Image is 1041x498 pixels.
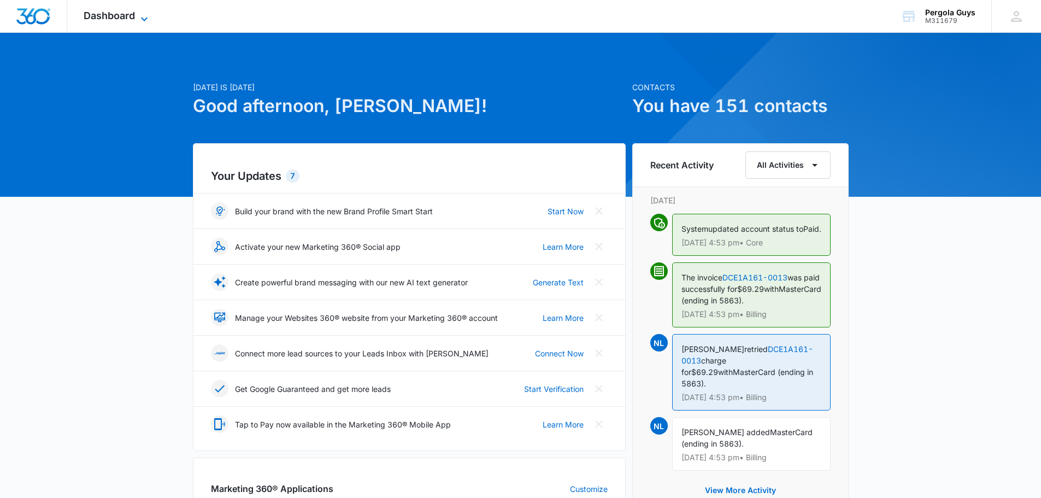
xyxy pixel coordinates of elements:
h6: Recent Activity [650,159,714,172]
button: Close [590,415,608,433]
button: Close [590,344,608,362]
span: with [764,284,779,294]
span: NL [650,334,668,351]
p: Build your brand with the new Brand Profile Smart Start [235,206,433,217]
div: account id [925,17,975,25]
h2: Your Updates [211,168,608,184]
span: The invoice [681,273,722,282]
button: Close [590,238,608,255]
span: [PERSON_NAME] added [681,427,770,437]
span: retried [744,344,768,354]
div: account name [925,8,975,17]
h2: Marketing 360® Applications [211,482,333,495]
button: Close [590,202,608,220]
button: Close [590,309,608,326]
p: Activate your new Marketing 360® Social app [235,241,401,253]
p: Get Google Guaranteed and get more leads [235,383,391,395]
div: 7 [286,169,299,183]
h1: Good afternoon, [PERSON_NAME]! [193,93,626,119]
button: All Activities [745,151,831,179]
span: $69.29 [737,284,764,294]
span: MasterCard (ending in 5863). [681,367,813,388]
a: Start Verification [524,383,584,395]
a: Learn More [543,419,584,430]
p: [DATE] 4:53 pm • Billing [681,454,821,461]
a: Start Now [548,206,584,217]
p: [DATE] 4:53 pm • Billing [681,394,821,401]
span: updated account status to [708,224,803,233]
p: Tap to Pay now available in the Marketing 360® Mobile App [235,419,451,430]
a: DCE1A161-0013 [722,273,787,282]
p: Connect more lead sources to your Leads Inbox with [PERSON_NAME] [235,348,489,359]
p: Create powerful brand messaging with our new AI text generator [235,277,468,288]
a: Learn More [543,312,584,324]
span: charge for [681,356,726,377]
span: [PERSON_NAME] [681,344,744,354]
a: Learn More [543,241,584,253]
p: Contacts [632,81,849,93]
span: System [681,224,708,233]
p: [DATE] [650,195,831,206]
p: [DATE] 4:53 pm • Billing [681,310,821,318]
span: $69.29 [691,367,718,377]
a: Customize [570,483,608,495]
p: [DATE] 4:53 pm • Core [681,239,821,247]
a: Connect Now [535,348,584,359]
button: Close [590,380,608,397]
p: [DATE] is [DATE] [193,81,626,93]
span: with [718,367,733,377]
span: NL [650,417,668,435]
span: Paid. [803,224,821,233]
p: Manage your Websites 360® website from your Marketing 360® account [235,312,498,324]
h1: You have 151 contacts [632,93,849,119]
button: Close [590,273,608,291]
a: Generate Text [533,277,584,288]
span: Dashboard [84,10,135,21]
